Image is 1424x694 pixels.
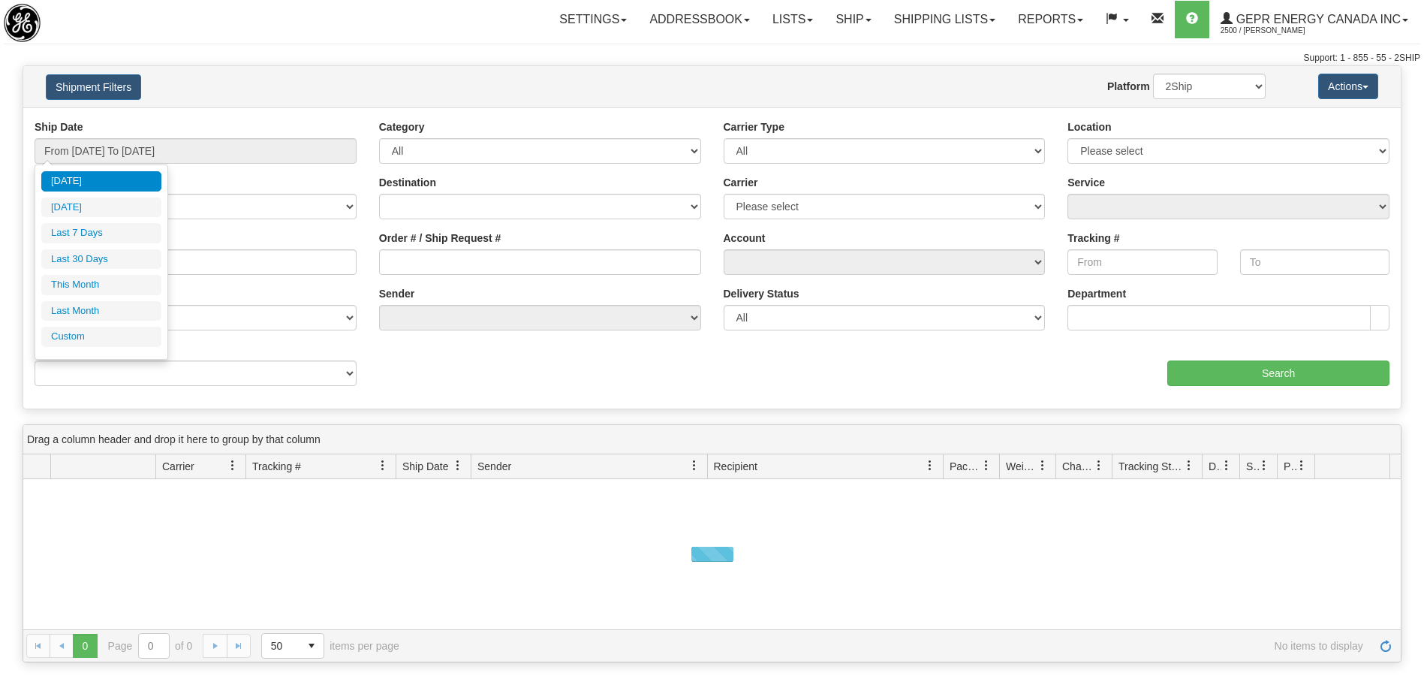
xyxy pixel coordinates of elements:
[379,175,436,190] label: Destination
[950,459,981,474] span: Packages
[23,425,1401,454] div: grid grouping header
[261,633,399,659] span: items per page
[917,453,943,478] a: Recipient filter column settings
[73,634,97,658] span: Page 0
[682,453,707,478] a: Sender filter column settings
[220,453,245,478] a: Carrier filter column settings
[1209,1,1419,38] a: GEPR Energy Canada Inc 2500 / [PERSON_NAME]
[1006,459,1037,474] span: Weight
[883,1,1007,38] a: Shipping lists
[1067,119,1111,134] label: Location
[41,327,161,347] li: Custom
[548,1,638,38] a: Settings
[4,52,1420,65] div: Support: 1 - 855 - 55 - 2SHIP
[261,633,324,659] span: Page sizes drop down
[271,638,291,653] span: 50
[1240,249,1389,275] input: To
[1118,459,1184,474] span: Tracking Status
[1086,453,1112,478] a: Charge filter column settings
[252,459,301,474] span: Tracking #
[1067,249,1217,275] input: From
[108,633,193,659] span: Page of 0
[1284,459,1296,474] span: Pickup Status
[477,459,511,474] span: Sender
[1067,175,1105,190] label: Service
[1318,74,1378,99] button: Actions
[46,74,141,100] button: Shipment Filters
[41,223,161,243] li: Last 7 Days
[1067,286,1126,301] label: Department
[379,119,425,134] label: Category
[1246,459,1259,474] span: Shipment Issues
[761,1,824,38] a: Lists
[370,453,396,478] a: Tracking # filter column settings
[41,249,161,270] li: Last 30 Days
[724,231,766,246] label: Account
[1209,459,1221,474] span: Delivery Status
[420,640,1363,652] span: No items to display
[4,4,41,42] img: logo2500.jpg
[1289,453,1314,478] a: Pickup Status filter column settings
[379,231,501,246] label: Order # / Ship Request #
[724,286,799,301] label: Delivery Status
[724,119,784,134] label: Carrier Type
[638,1,761,38] a: Addressbook
[41,275,161,295] li: This Month
[41,301,161,321] li: Last Month
[162,459,194,474] span: Carrier
[300,634,324,658] span: select
[35,119,83,134] label: Ship Date
[1221,23,1333,38] span: 2500 / [PERSON_NAME]
[1389,270,1422,424] iframe: chat widget
[974,453,999,478] a: Packages filter column settings
[724,175,758,190] label: Carrier
[379,286,414,301] label: Sender
[1167,361,1389,386] input: Search
[1107,79,1150,94] label: Platform
[714,459,757,474] span: Recipient
[1251,453,1277,478] a: Shipment Issues filter column settings
[1007,1,1094,38] a: Reports
[1214,453,1239,478] a: Delivery Status filter column settings
[1062,459,1094,474] span: Charge
[41,171,161,192] li: [DATE]
[445,453,471,478] a: Ship Date filter column settings
[1374,634,1398,658] a: Refresh
[824,1,882,38] a: Ship
[1233,13,1401,26] span: GEPR Energy Canada Inc
[41,198,161,218] li: [DATE]
[402,459,448,474] span: Ship Date
[1176,453,1202,478] a: Tracking Status filter column settings
[1030,453,1055,478] a: Weight filter column settings
[1067,231,1119,246] label: Tracking #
